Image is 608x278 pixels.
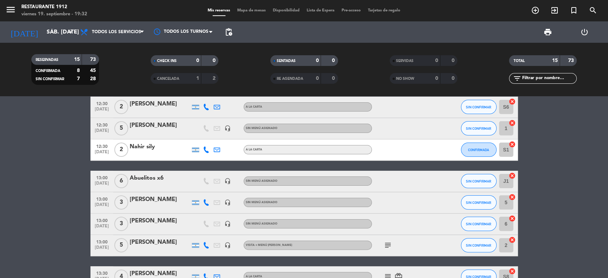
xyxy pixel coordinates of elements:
i: headset_mic [224,178,231,184]
div: [PERSON_NAME] [130,216,190,226]
span: CANCELADA [157,77,179,81]
strong: 1 [196,76,199,81]
div: [PERSON_NAME] [130,195,190,204]
strong: 0 [316,58,319,63]
button: SIN CONFIRMAR [461,238,497,252]
i: cancel [509,194,516,201]
span: SIN CONFIRMAR [466,243,491,247]
i: turned_in_not [570,6,578,15]
i: cancel [509,268,516,275]
i: filter_list [513,74,521,83]
div: [PERSON_NAME] [130,238,190,247]
div: LOG OUT [566,21,603,43]
span: SIN CONFIRMAR [466,127,491,130]
span: RE AGENDADA [277,77,303,81]
button: SIN CONFIRMAR [461,121,497,135]
span: pending_actions [224,28,233,36]
div: Abuelitos x6 [130,174,190,183]
span: VISITA + MENÚ [PERSON_NAME] [246,244,292,247]
span: [DATE] [93,128,111,137]
span: print [544,28,552,36]
input: Filtrar por nombre... [521,74,576,82]
div: Restaurante 1912 [21,4,87,11]
span: RESERVADAS [36,58,58,62]
i: cancel [509,172,516,179]
button: SIN CONFIRMAR [461,217,497,231]
strong: 28 [90,76,97,81]
span: SIN CONFIRMAR [466,201,491,205]
span: Sin menú asignado [246,222,277,225]
span: CONFIRMADA [36,69,60,73]
i: cancel [509,215,516,222]
span: CONFIRMADA [468,148,489,152]
div: [PERSON_NAME] [130,121,190,130]
span: 13:30 [93,269,111,277]
i: search [589,6,597,15]
span: [DATE] [93,202,111,211]
span: Mapa de mesas [234,9,269,12]
span: SIN CONFIRMAR [466,105,491,109]
i: power_settings_new [580,28,589,36]
strong: 73 [90,57,97,62]
button: SIN CONFIRMAR [461,174,497,188]
span: [DATE] [93,245,111,253]
span: CHECK INS [157,59,177,63]
span: A LA CARTA [246,275,262,278]
span: Tarjetas de regalo [364,9,404,12]
span: NO SHOW [396,77,414,81]
strong: 0 [435,76,438,81]
span: Todos los servicios [92,30,141,35]
span: 2 [114,100,128,114]
i: cancel [509,98,516,105]
i: cancel [509,119,516,127]
span: 2 [114,143,128,157]
span: 3 [114,195,128,210]
strong: 7 [77,76,80,81]
span: Sin menú asignado [246,127,277,130]
button: menu [5,4,16,17]
span: 6 [114,174,128,188]
span: TOTAL [513,59,524,63]
span: 13:00 [93,237,111,246]
i: headset_mic [224,199,231,206]
span: A LA CARTA [246,148,262,151]
i: cancel [509,236,516,243]
i: subject [384,241,392,249]
span: Disponibilidad [269,9,303,12]
button: SIN CONFIRMAR [461,195,497,210]
strong: 0 [332,76,336,81]
span: [DATE] [93,224,111,232]
span: Mis reservas [204,9,234,12]
strong: 0 [332,58,336,63]
span: 13:00 [93,173,111,181]
button: SIN CONFIRMAR [461,100,497,114]
strong: 45 [90,68,97,73]
span: [DATE] [93,107,111,115]
span: 3 [114,217,128,231]
span: [DATE] [93,181,111,189]
span: 12:30 [93,120,111,129]
strong: 0 [213,58,217,63]
span: SIN CONFIRMAR [466,222,491,226]
span: A LA CARTA [246,105,262,108]
i: headset_mic [224,221,231,227]
i: add_circle_outline [531,6,540,15]
button: CONFIRMADA [461,143,497,157]
span: 5 [114,121,128,135]
i: cancel [509,141,516,148]
span: 12:30 [93,142,111,150]
strong: 15 [552,58,558,63]
i: exit_to_app [550,6,559,15]
span: SIN CONFIRMAR [36,77,64,81]
span: 13:00 [93,216,111,224]
span: Lista de Espera [303,9,338,12]
i: [DATE] [5,24,43,40]
span: 13:00 [93,195,111,203]
i: headset_mic [224,125,231,132]
span: SENTADAS [277,59,296,63]
strong: 15 [74,57,80,62]
span: Sin menú asignado [246,201,277,204]
strong: 0 [451,76,456,81]
strong: 0 [316,76,319,81]
div: [PERSON_NAME] [130,99,190,109]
